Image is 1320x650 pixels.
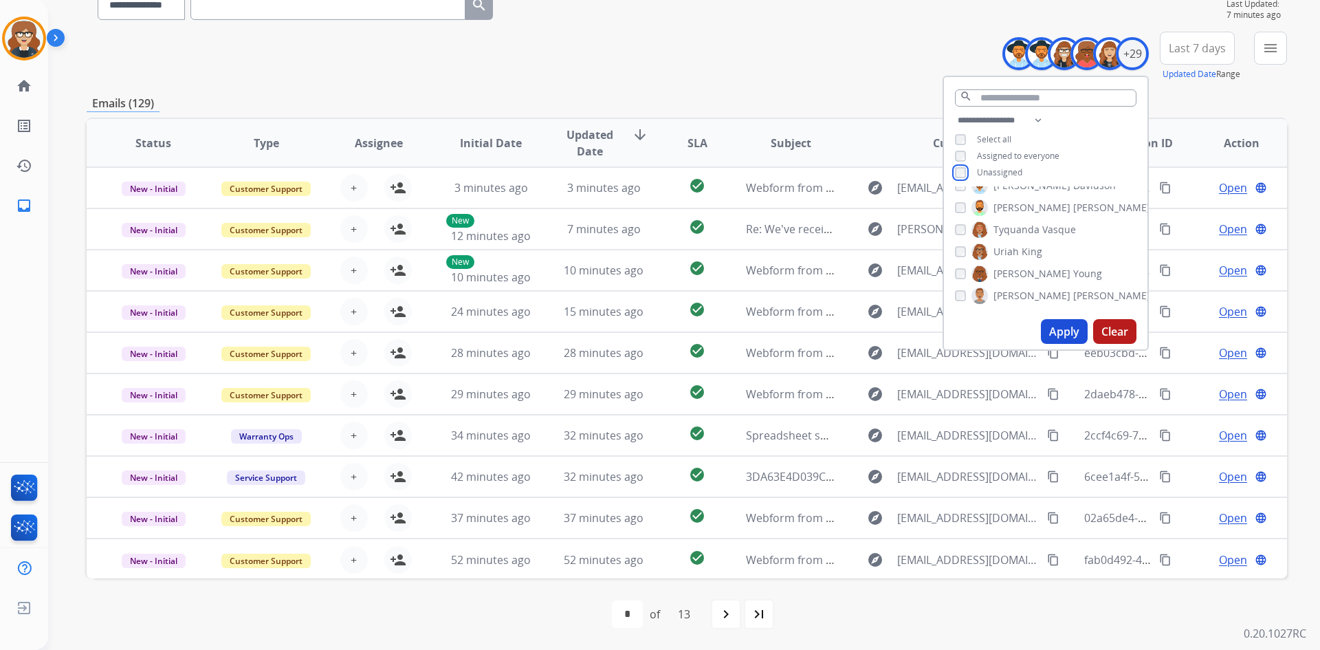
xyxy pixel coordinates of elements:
mat-icon: list_alt [16,118,32,134]
span: Updated Date [559,127,621,160]
p: 0.20.1027RC [1244,625,1306,642]
span: Vasque [1042,223,1076,237]
mat-icon: navigate_next [718,606,734,622]
span: [EMAIL_ADDRESS][DOMAIN_NAME] [897,552,1039,568]
span: + [351,510,357,526]
button: Updated Date [1163,69,1216,80]
span: + [351,180,357,196]
span: New - Initial [122,554,186,568]
mat-icon: person_add [390,386,406,402]
span: Customer Support [221,512,311,526]
span: Open [1219,345,1247,361]
span: Webform from [EMAIL_ADDRESS][DOMAIN_NAME] on [DATE] [746,180,1057,195]
span: Young [1073,267,1102,281]
mat-icon: content_copy [1159,554,1171,566]
span: Webform from [EMAIL_ADDRESS][DOMAIN_NAME] on [DATE] [746,345,1057,360]
span: [EMAIL_ADDRESS][DOMAIN_NAME] [897,386,1039,402]
span: Customer [933,135,987,151]
mat-icon: explore [867,180,883,196]
span: 29 minutes ago [451,387,531,402]
mat-icon: language [1255,347,1267,359]
span: Webform from [EMAIL_ADDRESS][DOMAIN_NAME] on [DATE] [746,263,1057,278]
mat-icon: person_add [390,180,406,196]
mat-icon: person_add [390,427,406,444]
span: [EMAIL_ADDRESS][DOMAIN_NAME] [897,180,1039,196]
span: 24 minutes ago [451,304,531,319]
button: + [340,298,368,325]
mat-icon: content_copy [1047,512,1059,524]
span: [EMAIL_ADDRESS][DOMAIN_NAME] [897,262,1039,279]
span: 28 minutes ago [451,345,531,360]
span: + [351,468,357,485]
mat-icon: explore [867,221,883,237]
mat-icon: content_copy [1159,264,1171,277]
mat-icon: explore [867,468,883,485]
mat-icon: home [16,78,32,94]
span: 3 minutes ago [454,180,528,195]
span: New - Initial [122,429,186,444]
span: Open [1219,386,1247,402]
mat-icon: content_copy [1047,470,1059,483]
mat-icon: content_copy [1159,305,1171,318]
div: +29 [1116,37,1149,70]
span: 37 minutes ago [564,510,643,526]
span: 02a65de4-739a-4c43-a247-4717dd16236f [1084,510,1295,526]
span: New - Initial [122,388,186,402]
mat-icon: person_add [390,262,406,279]
span: [EMAIL_ADDRESS][DOMAIN_NAME] [897,345,1039,361]
mat-icon: check_circle [689,301,705,318]
mat-icon: check_circle [689,550,705,566]
mat-icon: content_copy [1047,347,1059,359]
span: [PERSON_NAME][EMAIL_ADDRESS][DOMAIN_NAME] [897,221,1039,237]
span: 7 minutes ago [1226,10,1287,21]
mat-icon: check_circle [689,219,705,235]
span: Unassigned [977,166,1022,178]
p: New [446,214,474,228]
span: SLA [687,135,707,151]
button: + [340,463,368,490]
mat-icon: language [1255,264,1267,277]
button: Clear [1093,319,1136,344]
mat-icon: person_add [390,221,406,237]
mat-icon: history [16,158,32,174]
span: King [1022,245,1042,259]
span: Open [1219,510,1247,526]
mat-icon: content_copy [1159,470,1171,483]
mat-icon: content_copy [1047,429,1059,442]
p: Emails (129) [87,95,159,112]
mat-icon: language [1255,470,1267,483]
mat-icon: language [1255,223,1267,235]
img: avatar [5,19,43,58]
span: 3DA63E4D039C- REQUESTING PROOF OF PURCHASE [746,469,1013,484]
mat-icon: language [1255,388,1267,400]
span: Assigned to everyone [977,150,1059,162]
span: 15 minutes ago [564,304,643,319]
div: of [650,606,660,622]
span: Webform from [EMAIL_ADDRESS][DOMAIN_NAME] on [DATE] [746,304,1057,319]
span: 10 minutes ago [564,263,643,278]
span: + [351,386,357,402]
span: Customer Support [221,347,311,361]
mat-icon: content_copy [1159,388,1171,400]
mat-icon: search [960,90,972,102]
button: + [340,215,368,243]
span: [PERSON_NAME] [993,267,1070,281]
span: Re: We've received your product [746,221,914,237]
button: + [340,504,368,532]
span: Warranty Ops [231,429,302,444]
p: New [446,255,474,269]
span: Customer Support [221,305,311,320]
span: New - Initial [122,512,186,526]
mat-icon: content_copy [1159,182,1171,194]
span: + [351,427,357,444]
mat-icon: explore [867,510,883,526]
span: [PERSON_NAME] [993,289,1070,303]
span: 2daeb478-d776-495a-93aa-5d9ceed0e183 [1084,387,1299,402]
button: + [340,339,368,367]
span: Webform from [EMAIL_ADDRESS][DOMAIN_NAME] on [DATE] [746,510,1057,526]
span: 7 minutes ago [567,221,641,237]
span: Select all [977,133,1011,145]
span: [PERSON_NAME] [993,201,1070,215]
span: [EMAIL_ADDRESS][DOMAIN_NAME] [897,510,1039,526]
button: + [340,422,368,449]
